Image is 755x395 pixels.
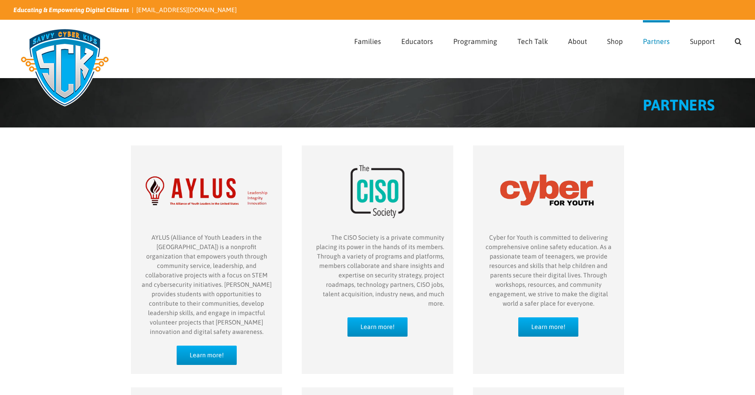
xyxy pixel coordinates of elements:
span: Educators [401,38,433,45]
span: Learn more! [531,323,565,331]
a: Families [354,20,381,60]
span: Support [690,38,715,45]
span: PARTNERS [643,96,715,114]
span: Families [354,38,381,45]
a: Learn more! [177,346,237,365]
a: partner-Aylus [140,149,273,157]
i: Educating & Empowering Digital Citizens [13,6,129,13]
img: AYLUS [140,150,273,233]
img: Cyber for Youth [482,150,615,233]
img: Savvy Cyber Kids Logo [13,22,116,112]
p: The CISO Society is a private community placing its power in the hands of its members. Through a ... [311,233,444,308]
span: About [568,38,587,45]
p: Cyber for Youth is committed to delivering comprehensive online safety education. As a passionate... [482,233,615,308]
a: Shop [607,20,623,60]
a: Search [735,20,742,60]
a: Learn more! [347,317,408,337]
nav: Main Menu [354,20,742,60]
span: Shop [607,38,623,45]
a: Support [690,20,715,60]
span: Programming [453,38,497,45]
p: AYLUS (Alliance of Youth Leaders in the [GEOGRAPHIC_DATA]) is a nonprofit organization that empow... [140,233,273,337]
span: Tech Talk [517,38,548,45]
a: Tech Talk [517,20,548,60]
a: Programming [453,20,497,60]
span: Learn more! [190,351,224,359]
a: [EMAIL_ADDRESS][DOMAIN_NAME] [136,6,237,13]
span: Learn more! [360,323,395,331]
a: partner-Cyber-for-Youth [482,149,615,157]
a: partner-CISO-Society [311,149,444,157]
img: CISO Society [311,150,444,233]
a: About [568,20,587,60]
a: Partners [643,20,670,60]
a: Educators [401,20,433,60]
a: Learn more! [518,317,578,337]
span: Partners [643,38,670,45]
